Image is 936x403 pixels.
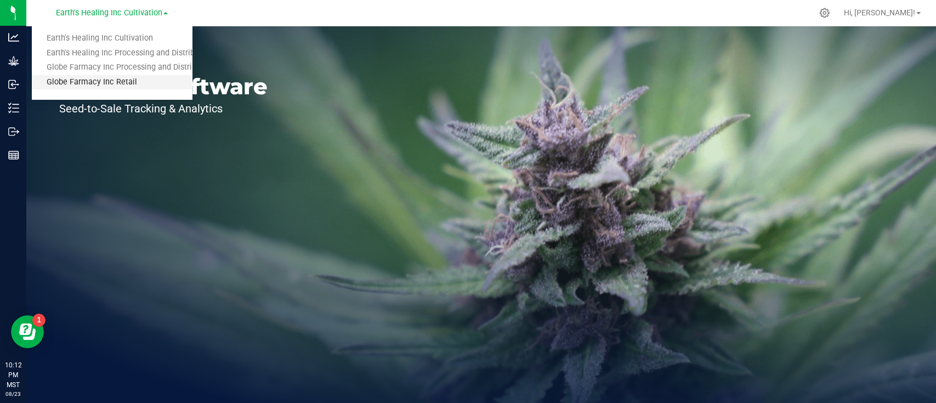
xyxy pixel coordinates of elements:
p: 10:12 PM MST [5,360,21,390]
inline-svg: Inbound [8,79,19,90]
a: Earth's Healing Inc Cultivation [32,31,192,46]
a: Earth's Healing Inc Processing and Distribution [32,46,192,61]
inline-svg: Inventory [8,103,19,113]
span: Hi, [PERSON_NAME]! [844,8,915,17]
a: Globe Farmacy Inc Processing and Distribution [32,60,192,75]
iframe: Resource center unread badge [32,314,46,327]
p: Seed-to-Sale Tracking & Analytics [59,103,268,114]
a: Globe Farmacy Inc Retail [32,75,192,90]
inline-svg: Reports [8,150,19,161]
p: 08/23 [5,390,21,398]
inline-svg: Grow [8,55,19,66]
span: Earth's Healing Inc Cultivation [56,8,162,18]
div: Manage settings [818,8,831,18]
inline-svg: Outbound [8,126,19,137]
inline-svg: Analytics [8,32,19,43]
iframe: Resource center [11,315,44,348]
